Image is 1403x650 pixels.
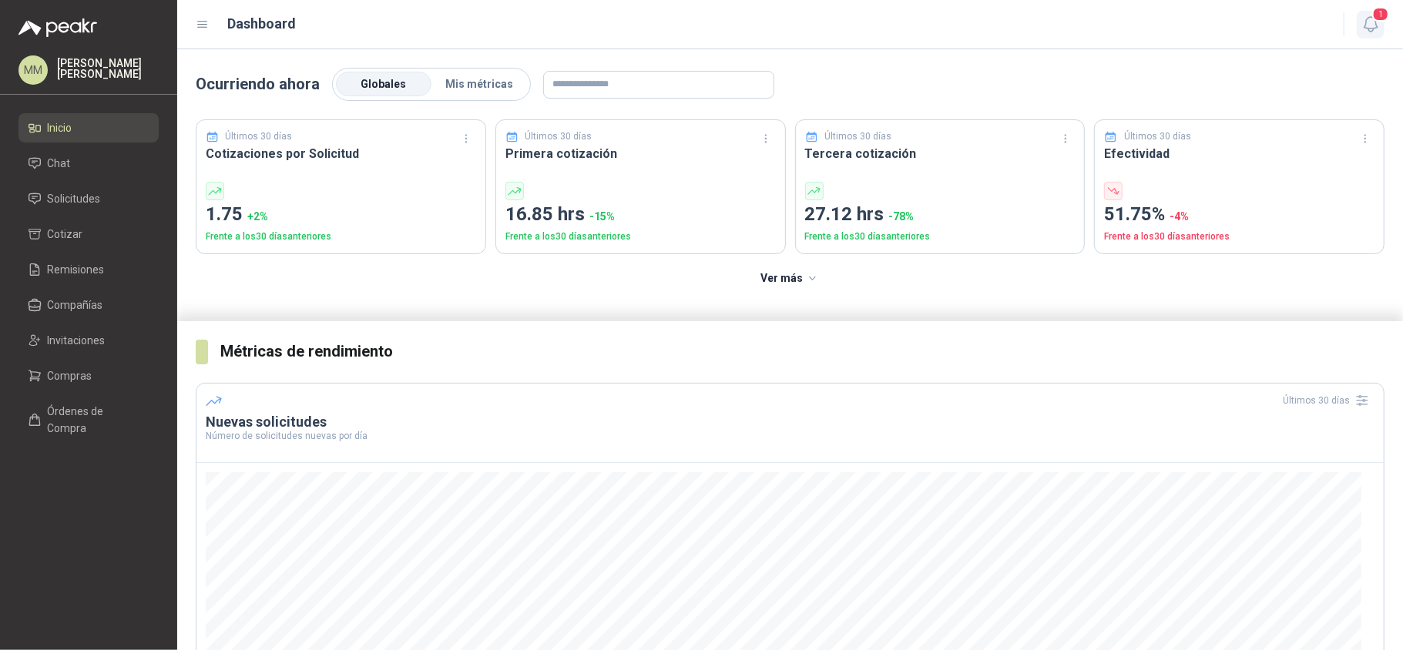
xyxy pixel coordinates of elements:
div: MM [18,55,48,85]
span: Cotizar [48,226,83,243]
h1: Dashboard [228,13,297,35]
p: Últimos 30 días [525,129,592,144]
a: Compras [18,361,159,390]
a: Chat [18,149,159,178]
a: Remisiones [18,255,159,284]
span: Globales [361,78,407,90]
span: Invitaciones [48,332,106,349]
span: Compañías [48,297,103,313]
h3: Primera cotización [505,144,776,163]
span: Compras [48,367,92,384]
p: Últimos 30 días [824,129,891,144]
p: Frente a los 30 días anteriores [505,230,776,244]
p: Ocurriendo ahora [196,72,320,96]
h3: Métricas de rendimiento [220,340,1385,364]
span: + 2 % [247,210,268,223]
span: Solicitudes [48,190,101,207]
span: Chat [48,155,71,172]
p: Frente a los 30 días anteriores [805,230,1076,244]
button: 1 [1357,11,1385,39]
img: Logo peakr [18,18,97,37]
span: 1 [1372,7,1389,22]
a: Compañías [18,290,159,320]
span: -15 % [589,210,615,223]
p: Frente a los 30 días anteriores [206,230,476,244]
p: [PERSON_NAME] [PERSON_NAME] [57,58,159,79]
a: Órdenes de Compra [18,397,159,443]
h3: Efectividad [1104,144,1374,163]
p: 51.75% [1104,200,1374,230]
h3: Tercera cotización [805,144,1076,163]
p: 1.75 [206,200,476,230]
p: Frente a los 30 días anteriores [1104,230,1374,244]
p: Últimos 30 días [1124,129,1191,144]
span: -4 % [1170,210,1189,223]
a: Solicitudes [18,184,159,213]
span: Mis métricas [445,78,513,90]
h3: Cotizaciones por Solicitud [206,144,476,163]
a: Cotizar [18,219,159,249]
a: Inicio [18,113,159,142]
p: 16.85 hrs [505,200,776,230]
p: 27.12 hrs [805,200,1076,230]
span: Remisiones [48,261,105,278]
span: Inicio [48,119,72,136]
span: Órdenes de Compra [48,403,144,437]
a: Invitaciones [18,326,159,355]
h3: Nuevas solicitudes [206,413,1374,431]
p: Últimos 30 días [226,129,293,144]
button: Ver más [752,263,828,294]
span: -78 % [889,210,915,223]
p: Número de solicitudes nuevas por día [206,431,1374,441]
div: Últimos 30 días [1283,388,1374,413]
